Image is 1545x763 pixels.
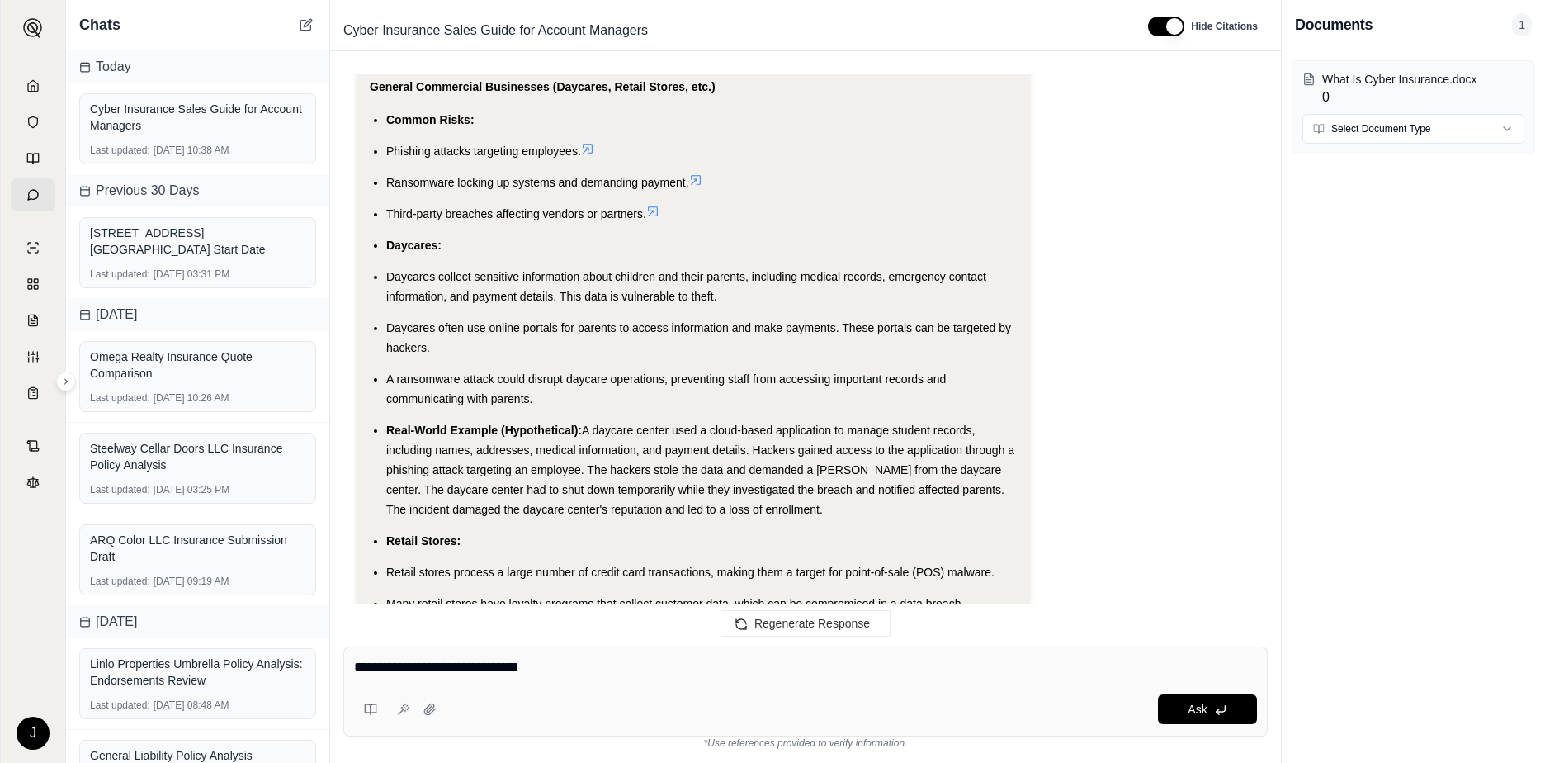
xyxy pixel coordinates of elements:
div: [DATE] 10:38 AM [90,144,305,157]
div: [DATE] 09:19 AM [90,575,305,588]
h3: Documents [1295,13,1373,36]
button: Ask [1158,694,1257,724]
div: ARQ Color LLC Insurance Submission Draft [90,532,305,565]
img: Expand sidebar [23,18,43,38]
span: Last updated: [90,699,150,712]
span: Retail stores process a large number of credit card transactions, making them a target for point-... [386,566,995,579]
span: Last updated: [90,391,150,405]
a: Claim Coverage [11,304,55,337]
a: Chat [11,178,55,211]
a: Policy Comparisons [11,268,55,301]
a: Single Policy [11,231,55,264]
a: Prompt Library [11,142,55,175]
div: [DATE] [66,298,329,331]
span: 1 [1512,13,1532,36]
p: What Is Cyber Insurance.docx [1322,71,1524,88]
span: Ask [1188,703,1207,716]
span: Daycares: [386,239,442,252]
span: Daycares often use online portals for parents to access information and make payments. These port... [386,321,1011,354]
span: Retail Stores: [386,534,461,547]
a: Coverage Table [11,377,55,410]
button: Expand sidebar [56,372,76,391]
div: J [17,717,50,750]
span: Real-World Example (Hypothetical): [386,424,582,437]
span: Last updated: [90,144,150,157]
span: Third-party breaches affecting vendors or partners. [386,207,646,220]
span: Last updated: [90,575,150,588]
a: Custom Report [11,340,55,373]
div: *Use references provided to verify information. [343,737,1268,750]
div: Today [66,50,329,83]
div: [DATE] [66,605,329,638]
a: Legal Search Engine [11,466,55,499]
button: New Chat [296,15,316,35]
a: Documents Vault [11,106,55,139]
span: Chats [79,13,120,36]
div: Edit Title [337,17,1128,44]
div: Cyber Insurance Sales Guide for Account Managers [90,101,305,134]
span: A daycare center used a cloud-based application to manage student records, including names, addre... [386,424,1014,516]
a: Contract Analysis [11,429,55,462]
span: Cyber Insurance Sales Guide for Account Managers [337,17,654,44]
div: 0 [1322,71,1524,107]
span: Daycares collect sensitive information about children and their parents, including medical record... [386,270,986,303]
span: Last updated: [90,483,150,496]
span: Regenerate Response [754,617,870,630]
div: Linlo Properties Umbrella Policy Analysis: Endorsements Review [90,656,305,689]
div: Steelway Cellar Doors LLC Insurance Policy Analysis [90,440,305,473]
button: Regenerate Response [721,610,891,637]
div: [DATE] 10:26 AM [90,391,305,405]
div: Previous 30 Days [66,174,329,207]
span: Phishing attacks targeting employees. [386,145,581,158]
div: [DATE] 08:48 AM [90,699,305,712]
span: Common Risks: [386,113,475,126]
a: Home [11,69,55,102]
span: Ransomware locking up systems and demanding payment. [386,176,689,189]
span: Last updated: [90,268,150,281]
button: Expand sidebar [17,12,50,45]
button: What Is Cyber Insurance.docx0 [1302,71,1524,107]
span: Hide Citations [1191,20,1258,33]
span: Many retail stores have loyalty programs that collect customer data, which can be compromised in ... [386,597,964,610]
strong: General Commercial Businesses (Daycares, Retail Stores, etc.) [370,80,716,93]
div: [DATE] 03:25 PM [90,483,305,496]
div: [STREET_ADDRESS][GEOGRAPHIC_DATA] Start Date [90,225,305,258]
div: Omega Realty Insurance Quote Comparison [90,348,305,381]
div: [DATE] 03:31 PM [90,268,305,281]
span: A ransomware attack could disrupt daycare operations, preventing staff from accessing important r... [386,372,946,405]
